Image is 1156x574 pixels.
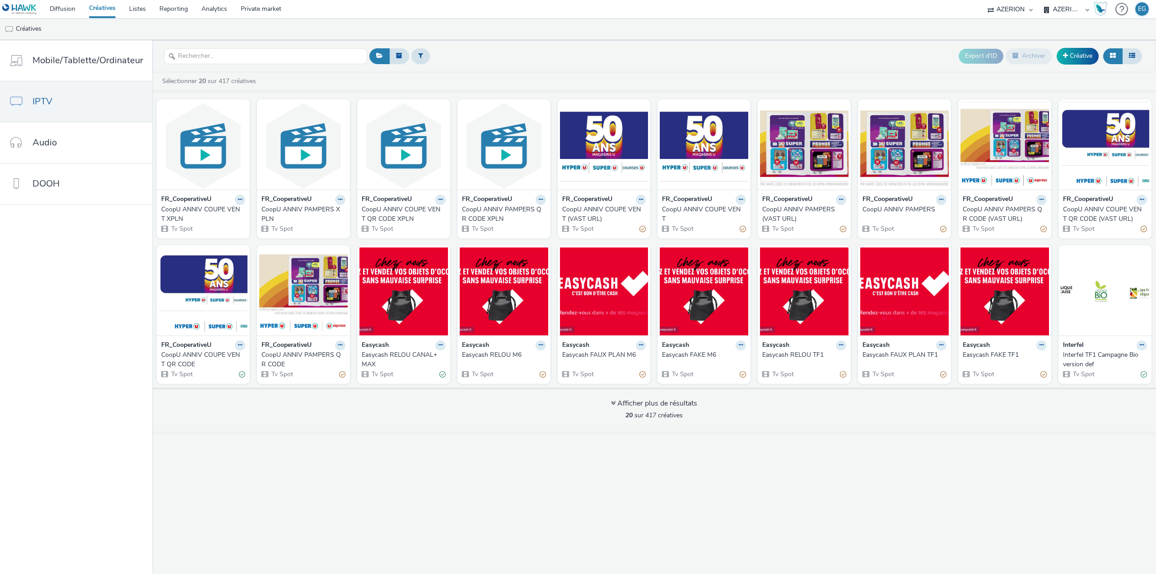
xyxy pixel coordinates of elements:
a: Easycash FAKE TF1 [963,350,1047,359]
img: CoopU ANNIV COUPE VENT QR CODE (VAST URL) visual [1061,102,1149,190]
strong: FR_CooperativeU [562,195,612,205]
img: Easycash RELOU CANAL+MAX visual [359,247,448,336]
span: Tv Spot [471,224,494,233]
span: Tv Spot [872,370,894,378]
img: Easycash FAKE M6 visual [660,247,748,336]
div: Partiellement valide [840,370,846,379]
button: Grille [1103,48,1123,64]
div: Partiellement valide [639,370,646,379]
div: Easycash RELOU M6 [462,350,542,359]
span: Tv Spot [972,370,994,378]
div: Easycash RELOU TF1 [762,350,843,359]
strong: Easycash [963,341,990,351]
div: CoopU ANNIV COUPE VENT (VAST URL) [562,205,643,224]
div: Partiellement valide [540,370,546,379]
a: Easycash FAKE M6 [662,350,746,359]
img: CoopU ANNIV COUPE VENT visual [660,102,748,190]
span: Tv Spot [671,370,694,378]
strong: 20 [199,77,206,85]
strong: FR_CooperativeU [1063,195,1113,205]
img: Easycash FAUX PLAN M6 visual [560,247,648,336]
a: Easycash RELOU M6 [462,350,546,359]
img: Hawk Academy [1094,2,1107,16]
div: Partiellement valide [740,370,746,379]
img: Easycash FAUX PLAN TF1 visual [860,247,949,336]
div: CoopU ANNIV COUPE VENT QR CODE [161,350,242,369]
span: Tv Spot [1072,224,1095,233]
span: Tv Spot [270,224,293,233]
a: CoopU ANNIV PAMPERS QR CODE [261,350,345,369]
span: Tv Spot [371,224,393,233]
a: CoopU ANNIV COUPE VENT XPLN [161,205,245,224]
a: CoopU ANNIV PAMPERS [862,205,946,214]
strong: Easycash [362,341,389,351]
span: Tv Spot [771,370,794,378]
img: CoopU ANNIV PAMPERS visual [860,102,949,190]
img: CoopU ANNIV PAMPERS QR CODE XPLN visual [460,102,548,190]
img: Easycash RELOU M6 visual [460,247,548,336]
div: CoopU ANNIV PAMPERS QR CODE (VAST URL) [963,205,1043,224]
strong: Easycash [562,341,589,351]
strong: Easycash [462,341,489,351]
a: CoopU ANNIV COUPE VENT QR CODE (VAST URL) [1063,205,1147,224]
span: Tv Spot [270,370,293,378]
div: Easycash RELOU CANAL+MAX [362,350,442,369]
strong: FR_CooperativeU [963,195,1013,205]
a: Interfel TF1 Campagne Bio version def [1063,350,1147,369]
a: CoopU ANNIV PAMPERS QR CODE XPLN [462,205,546,224]
strong: FR_CooperativeU [762,195,812,205]
div: Partiellement valide [1040,224,1047,234]
strong: FR_CooperativeU [261,195,312,205]
div: Valide [239,370,245,379]
span: Tv Spot [170,224,193,233]
a: CoopU ANNIV COUPE VENT QR CODE XPLN [362,205,446,224]
div: CoopU ANNIV COUPE VENT QR CODE XPLN [362,205,442,224]
span: Tv Spot [571,370,594,378]
a: Easycash FAUX PLAN TF1 [862,350,946,359]
button: Liste [1122,48,1142,64]
img: CoopU ANNIV COUPE VENT QR CODE XPLN visual [359,102,448,190]
img: Easycash RELOU TF1 visual [760,247,848,336]
div: Partiellement valide [840,224,846,234]
strong: FR_CooperativeU [261,341,312,351]
div: Easycash FAUX PLAN TF1 [862,350,943,359]
img: CoopU ANNIV PAMPERS QR CODE visual [259,247,348,336]
img: Interfel TF1 Campagne Bio version def visual [1061,247,1149,336]
div: Partiellement valide [1141,224,1147,234]
img: CoopU ANNIV PAMPERS XPLN visual [259,102,348,190]
strong: FR_CooperativeU [362,195,412,205]
span: Tv Spot [471,370,494,378]
span: Tv Spot [972,224,994,233]
div: Partiellement valide [740,224,746,234]
strong: Easycash [862,341,890,351]
div: CoopU ANNIV PAMPERS [862,205,943,214]
button: Archiver [1006,48,1052,64]
div: Partiellement valide [1040,370,1047,379]
div: Easycash FAUX PLAN M6 [562,350,643,359]
strong: FR_CooperativeU [161,341,211,351]
input: Rechercher... [164,48,367,64]
span: Tv Spot [571,224,594,233]
strong: FR_CooperativeU [462,195,512,205]
img: CoopU ANNIV COUPE VENT (VAST URL) visual [560,102,648,190]
span: Tv Spot [170,370,193,378]
a: CoopU ANNIV PAMPERS (VAST URL) [762,205,846,224]
div: CoopU ANNIV PAMPERS XPLN [261,205,342,224]
img: CoopU ANNIV PAMPERS (VAST URL) visual [760,102,848,190]
div: Easycash FAKE M6 [662,350,742,359]
a: Easycash RELOU TF1 [762,350,846,359]
img: CoopU ANNIV PAMPERS QR CODE (VAST URL) visual [960,102,1049,190]
strong: Easycash [662,341,689,351]
a: CoopU ANNIV PAMPERS XPLN [261,205,345,224]
span: sur 417 créatives [625,411,683,420]
div: Partiellement valide [339,370,345,379]
img: tv [5,25,14,34]
span: Tv Spot [1072,370,1095,378]
span: Audio [33,136,57,149]
strong: 20 [625,411,633,420]
span: Tv Spot [371,370,393,378]
a: Créative [1057,48,1099,64]
a: CoopU ANNIV COUPE VENT [662,205,746,224]
div: CoopU ANNIV COUPE VENT QR CODE (VAST URL) [1063,205,1143,224]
